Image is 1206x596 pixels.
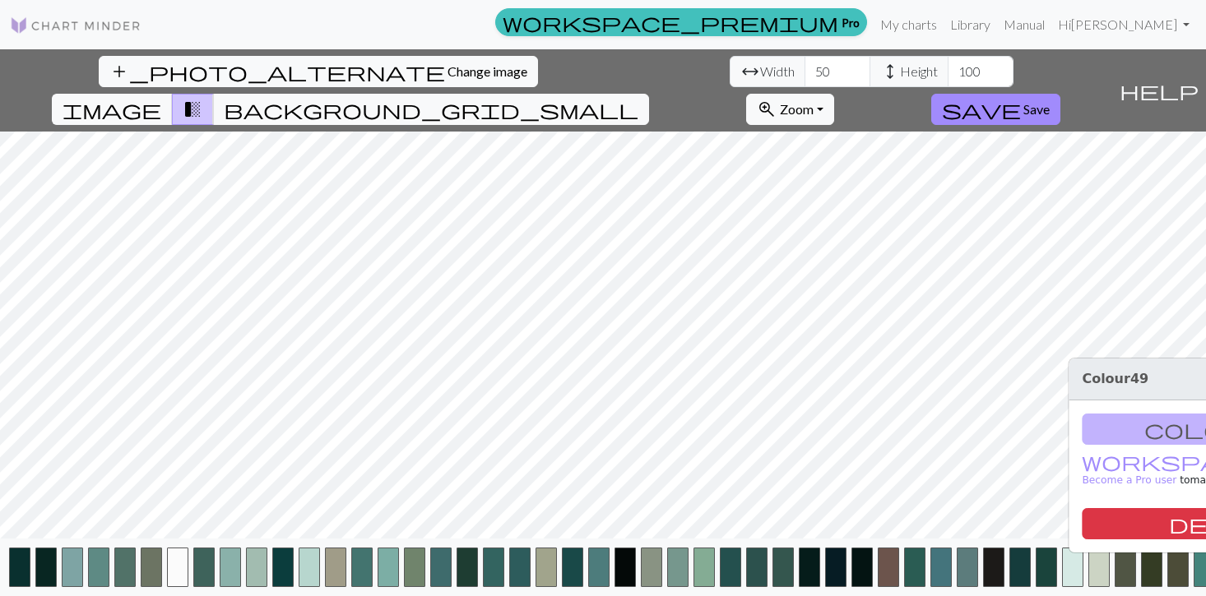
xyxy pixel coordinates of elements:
a: Hi[PERSON_NAME] [1051,8,1196,41]
span: image [63,98,161,121]
a: Pro [495,8,867,36]
span: save [942,98,1021,121]
button: Help [1112,49,1206,132]
span: help [1120,79,1199,102]
span: workspace_premium [503,11,838,34]
span: transition_fade [183,98,202,121]
span: zoom_in [757,98,777,121]
span: Width [760,62,795,81]
span: Change image [448,63,527,79]
a: Library [944,8,997,41]
span: height [880,60,900,83]
button: Save [931,94,1060,125]
span: add_photo_alternate [109,60,445,83]
span: Height [900,62,938,81]
button: Zoom [746,94,834,125]
a: My charts [874,8,944,41]
span: Save [1023,101,1050,117]
span: background_grid_small [224,98,638,121]
img: Logo [10,16,141,35]
span: Colour 49 [1082,371,1148,386]
span: Zoom [780,101,814,117]
a: Manual [997,8,1051,41]
span: arrow_range [740,60,760,83]
button: Change image [99,56,538,87]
